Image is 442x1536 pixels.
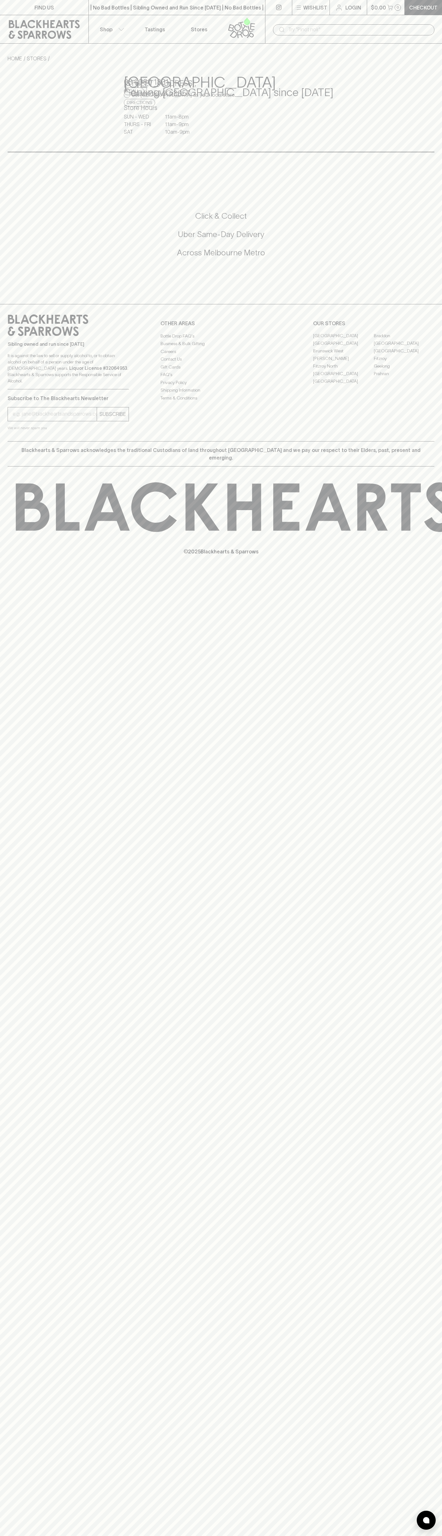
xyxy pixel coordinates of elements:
a: Bottle Drop FAQ's [160,332,282,340]
p: Sibling owned and run since [DATE] [8,341,129,347]
input: e.g. jane@blackheartsandsparrows.com.au [13,409,97,419]
p: Subscribe to The Blackhearts Newsletter [8,394,129,402]
a: [GEOGRAPHIC_DATA] [313,340,374,347]
a: [GEOGRAPHIC_DATA] [313,332,374,340]
p: Tastings [145,26,165,33]
a: [GEOGRAPHIC_DATA] [313,378,374,385]
a: Gift Cards [160,363,282,371]
p: Blackhearts & Sparrows acknowledges the traditional Custodians of land throughout [GEOGRAPHIC_DAT... [12,446,430,461]
p: Wishlist [303,4,327,11]
a: [GEOGRAPHIC_DATA] [313,370,374,378]
a: Geelong [374,363,434,370]
a: Business & Bulk Gifting [160,340,282,348]
strong: Liquor License #32064953 [69,366,127,371]
p: It is against the law to sell or supply alcohol to, or to obtain alcohol on behalf of a person un... [8,352,129,384]
a: Stores [177,15,221,43]
a: Braddon [374,332,434,340]
input: Try "Pinot noir" [288,25,429,35]
a: STORES [27,56,46,61]
p: Checkout [409,4,438,11]
p: FIND US [34,4,54,11]
p: 0 [397,6,399,9]
p: OTHER AREAS [160,320,282,327]
a: Shipping Information [160,387,282,394]
a: FAQ's [160,371,282,379]
p: We will never spam you [8,425,129,431]
a: [GEOGRAPHIC_DATA] [374,347,434,355]
a: [PERSON_NAME] [313,355,374,363]
button: SUBSCRIBE [97,407,129,421]
a: Careers [160,348,282,355]
a: Fitzroy North [313,363,374,370]
p: SUBSCRIBE [100,410,126,418]
a: Privacy Policy [160,379,282,386]
h5: Uber Same-Day Delivery [8,229,434,240]
a: HOME [8,56,22,61]
h5: Click & Collect [8,211,434,221]
p: Shop [100,26,112,33]
a: Prahran [374,370,434,378]
img: bubble-icon [423,1517,429,1523]
a: [GEOGRAPHIC_DATA] [374,340,434,347]
a: Fitzroy [374,355,434,363]
p: Stores [191,26,207,33]
a: Brunswick West [313,347,374,355]
a: Tastings [133,15,177,43]
p: Login [345,4,361,11]
a: Contact Us [160,356,282,363]
h5: Across Melbourne Metro [8,247,434,258]
button: Shop [89,15,133,43]
p: $0.00 [371,4,386,11]
div: Call to action block [8,186,434,291]
a: Terms & Conditions [160,394,282,402]
p: OUR STORES [313,320,434,327]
